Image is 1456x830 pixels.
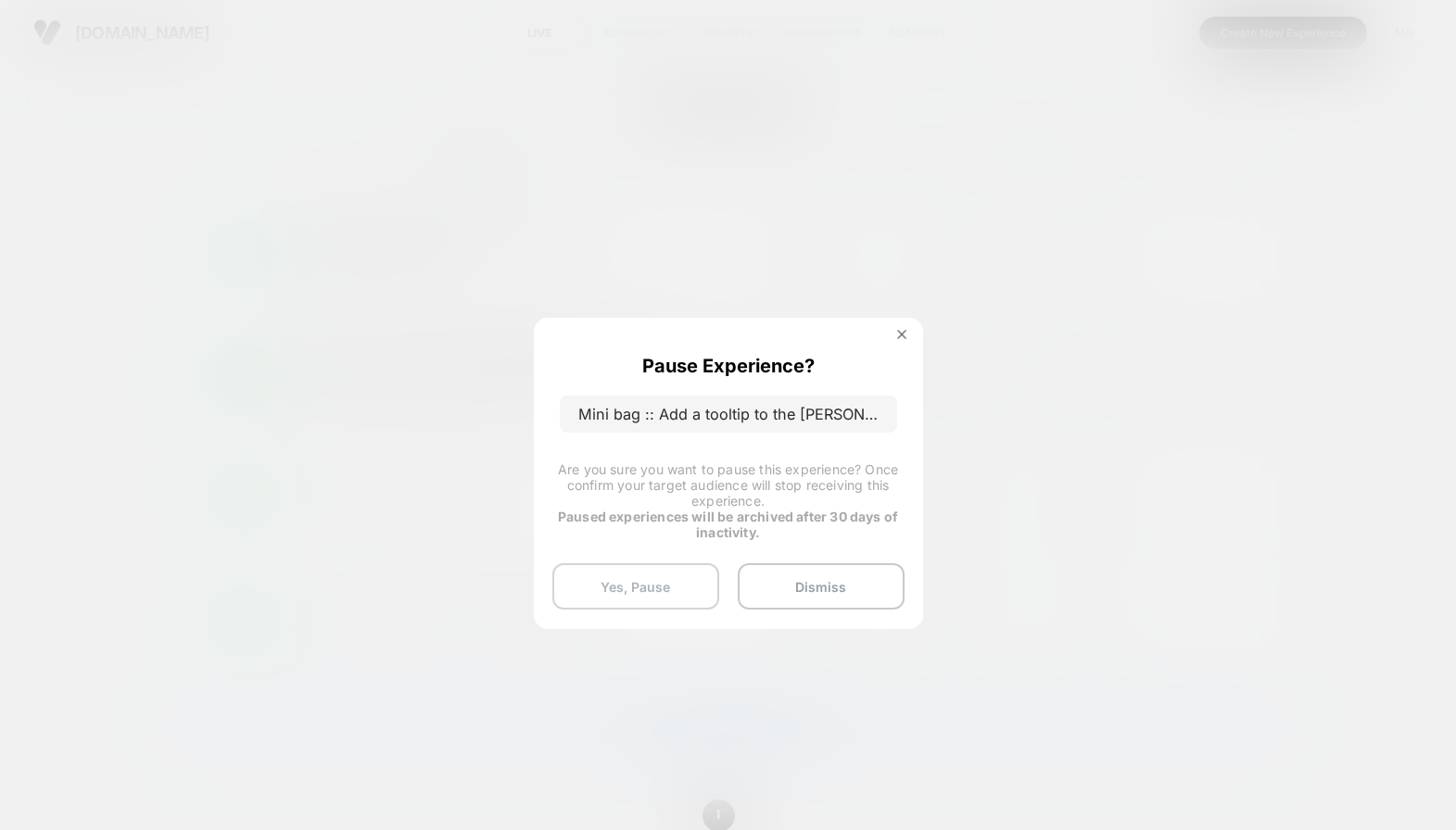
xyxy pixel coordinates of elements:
[897,330,906,339] img: close
[642,355,815,377] p: Pause Experience?
[552,563,719,610] button: Yes, Pause
[560,396,897,433] p: Mini bag :: Add a tooltip to the [PERSON_NAME] CTA
[738,563,905,610] button: Dismiss
[558,461,898,509] span: Are you sure you want to pause this experience? Once confirm your target audience will stop recei...
[558,509,898,540] strong: Paused experiences will be archived after 30 days of inactivity.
